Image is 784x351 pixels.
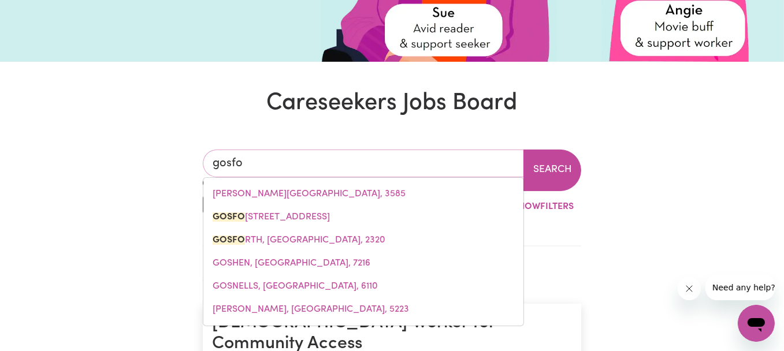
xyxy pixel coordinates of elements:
[213,282,378,291] span: GOSNELLS, [GEOGRAPHIC_DATA], 6110
[213,236,385,245] span: RTH, [GEOGRAPHIC_DATA], 2320
[203,150,524,177] input: Enter a suburb or postcode
[213,212,245,222] mark: GOSFO
[523,150,581,191] button: Search
[203,275,523,298] a: GOSNELLS, Western Australia, 6110
[203,229,523,252] a: GOSFORTH, New South Wales, 2320
[203,177,524,326] div: menu-options
[213,305,409,314] span: [PERSON_NAME], [GEOGRAPHIC_DATA], 5223
[213,212,330,222] span: [STREET_ADDRESS]
[213,259,370,268] span: GOSHEN, [GEOGRAPHIC_DATA], 7216
[678,277,701,300] iframe: Close message
[203,182,523,206] a: GOSCHEN, Victoria, 3585
[213,189,406,199] span: [PERSON_NAME][GEOGRAPHIC_DATA], 3585
[705,275,775,300] iframe: Message from company
[203,252,523,275] a: GOSHEN, Tasmania, 7216
[738,305,775,342] iframe: Button to launch messaging window
[203,298,523,321] a: GOSSE, South Australia, 5223
[492,196,581,218] button: ShowFilters
[213,236,245,245] mark: GOSFO
[203,206,523,229] a: GOSFORD, New South Wales, 2250
[513,202,540,211] span: Show
[7,8,70,17] span: Need any help?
